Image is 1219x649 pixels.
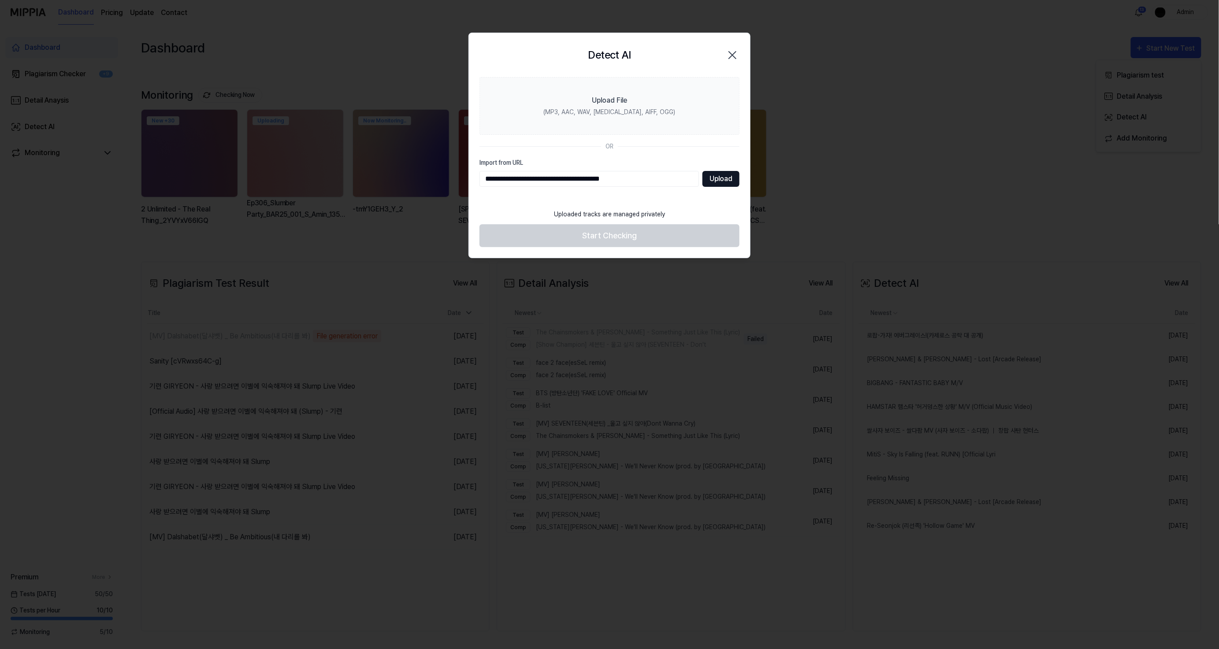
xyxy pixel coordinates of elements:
[479,158,740,167] label: Import from URL
[702,171,740,187] button: Upload
[549,204,670,224] div: Uploaded tracks are managed privately
[606,142,613,151] div: OR
[544,108,676,117] div: (MP3, AAC, WAV, [MEDICAL_DATA], AIFF, OGG)
[588,47,631,63] h2: Detect AI
[592,95,627,106] div: Upload File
